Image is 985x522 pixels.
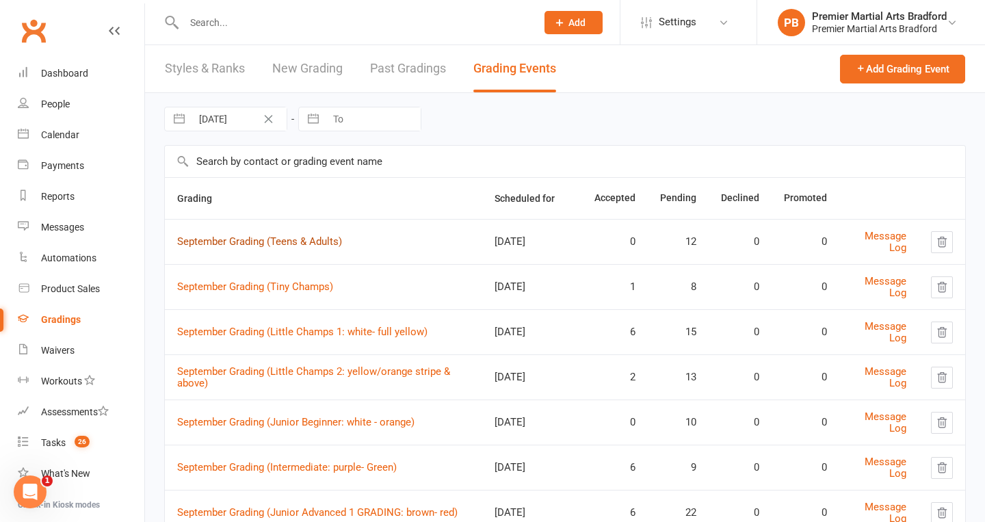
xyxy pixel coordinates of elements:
[594,507,635,519] div: 6
[473,45,556,92] a: Grading Events
[177,326,428,338] a: September Grading (Little Champs 1: white- full yellow)
[772,178,839,219] th: Promoted
[18,335,144,366] a: Waivers
[177,506,458,519] a: September Grading (Junior Advanced 1 GRADING: brown- red)
[41,252,96,263] div: Automations
[41,99,70,109] div: People
[41,191,75,202] div: Reports
[721,371,759,383] div: 0
[14,475,47,508] iframe: Intercom live chat
[41,129,79,140] div: Calendar
[784,326,827,338] div: 0
[840,55,965,83] button: Add Grading Event
[18,274,144,304] a: Product Sales
[648,178,709,219] th: Pending
[41,160,84,171] div: Payments
[18,397,144,428] a: Assessments
[18,212,144,243] a: Messages
[660,236,696,248] div: 12
[18,58,144,89] a: Dashboard
[865,365,906,389] a: Message Log
[721,462,759,473] div: 0
[594,417,635,428] div: 0
[495,193,570,204] span: Scheduled for
[812,10,947,23] div: Premier Martial Arts Bradford
[594,236,635,248] div: 0
[272,45,343,92] a: New Grading
[41,222,84,233] div: Messages
[41,468,90,479] div: What's New
[18,458,144,489] a: What's New
[177,280,333,293] a: September Grading (Tiny Champs)
[18,89,144,120] a: People
[568,17,586,28] span: Add
[495,190,570,207] button: Scheduled for
[257,111,280,127] button: Clear Date
[192,107,287,131] input: From
[582,178,648,219] th: Accepted
[721,281,759,293] div: 0
[177,235,342,248] a: September Grading (Teens & Adults)
[495,462,570,473] div: [DATE]
[544,11,603,34] button: Add
[18,366,144,397] a: Workouts
[370,45,446,92] a: Past Gradings
[42,475,53,486] span: 1
[495,236,570,248] div: [DATE]
[495,417,570,428] div: [DATE]
[18,304,144,335] a: Gradings
[177,190,227,207] button: Grading
[177,365,450,389] a: September Grading (Little Champs 2: yellow/orange stripe & above)
[709,178,772,219] th: Declined
[784,236,827,248] div: 0
[165,45,245,92] a: Styles & Ranks
[660,507,696,519] div: 22
[326,107,421,131] input: To
[865,275,906,299] a: Message Log
[778,9,805,36] div: PB
[495,507,570,519] div: [DATE]
[721,326,759,338] div: 0
[721,236,759,248] div: 0
[594,371,635,383] div: 2
[660,281,696,293] div: 8
[177,193,227,204] span: Grading
[495,281,570,293] div: [DATE]
[865,320,906,344] a: Message Log
[784,371,827,383] div: 0
[18,151,144,181] a: Payments
[865,230,906,254] a: Message Log
[18,428,144,458] a: Tasks 26
[784,462,827,473] div: 0
[165,146,965,177] input: Search by contact or grading event name
[594,326,635,338] div: 6
[865,410,906,434] a: Message Log
[721,507,759,519] div: 0
[660,462,696,473] div: 9
[594,462,635,473] div: 6
[41,376,82,387] div: Workouts
[41,406,109,417] div: Assessments
[41,283,100,294] div: Product Sales
[41,314,81,325] div: Gradings
[660,417,696,428] div: 10
[180,13,527,32] input: Search...
[594,281,635,293] div: 1
[177,461,397,473] a: September Grading (Intermediate: purple- Green)
[660,326,696,338] div: 15
[16,14,51,48] a: Clubworx
[177,416,415,428] a: September Grading (Junior Beginner: white - orange)
[659,7,696,38] span: Settings
[784,281,827,293] div: 0
[41,68,88,79] div: Dashboard
[721,417,759,428] div: 0
[18,243,144,274] a: Automations
[660,371,696,383] div: 13
[495,371,570,383] div: [DATE]
[784,417,827,428] div: 0
[812,23,947,35] div: Premier Martial Arts Bradford
[495,326,570,338] div: [DATE]
[41,437,66,448] div: Tasks
[865,456,906,480] a: Message Log
[18,120,144,151] a: Calendar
